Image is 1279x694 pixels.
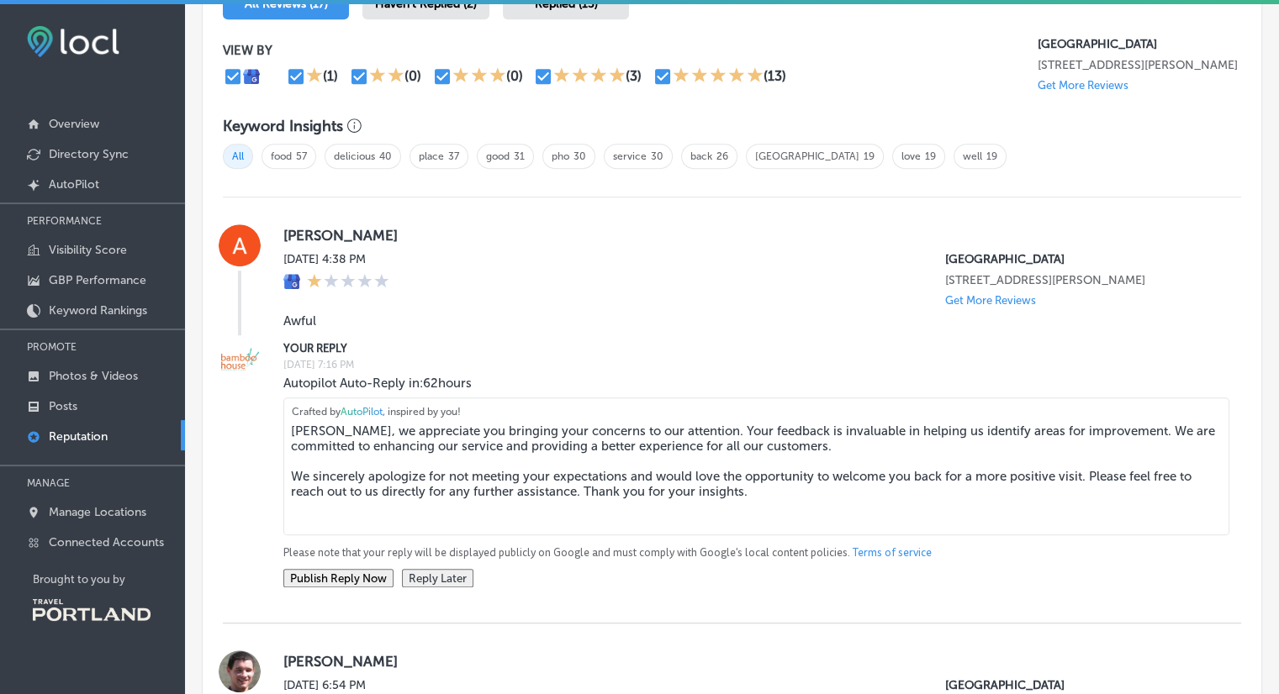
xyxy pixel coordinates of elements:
[49,429,108,444] p: Reputation
[764,68,786,84] div: (13)
[925,150,936,162] a: 19
[1038,37,1241,51] p: Bamboo House
[283,313,1115,329] blockquote: Awful
[506,68,523,84] div: (0)
[283,397,1229,535] textarea: [PERSON_NAME], we appreciate you bringing your concerns to our attention. Your feedback is invalu...
[49,369,138,383] p: Photos & Videos
[673,66,764,87] div: 5 Stars
[716,150,728,162] a: 26
[341,406,383,418] span: AutoPilot
[49,243,127,257] p: Visibility Score
[448,150,459,162] a: 37
[552,150,569,162] a: pho
[945,273,1214,287] p: 4005 SE Hawthorne Blvd
[283,227,1214,244] label: [PERSON_NAME]
[945,294,1036,307] p: Get More Reviews
[419,150,444,162] a: place
[49,303,147,318] p: Keyword Rankings
[486,150,510,162] a: good
[283,342,1214,355] label: YOUR REPLY
[514,150,525,162] a: 31
[283,252,389,266] label: [DATE] 4:38 PM
[853,545,932,560] a: Terms of service
[369,66,404,87] div: 2 Stars
[292,406,461,418] span: Crafted by , inspired by you!
[864,150,875,162] a: 19
[271,150,292,162] a: food
[283,569,394,587] button: Publish Reply Now
[573,150,586,162] a: 30
[296,150,307,162] a: 57
[613,150,647,162] a: service
[307,273,389,292] div: 1 Star
[1038,58,1241,72] p: 4005 SE Hawthorne Blvd Portland, OR 97214, US
[49,273,146,287] p: GBP Performance
[553,66,626,87] div: 4 Stars
[27,26,119,57] img: fda3e92497d09a02dc62c9cd864e3231.png
[963,150,982,162] a: well
[49,177,99,192] p: AutoPilot
[223,43,1038,58] p: VIEW BY
[1038,79,1128,92] p: Get More Reviews
[283,376,472,391] span: Autopilot Auto-Reply in: 62 hours
[690,150,712,162] a: back
[334,150,375,162] a: delicious
[901,150,921,162] a: love
[283,678,389,692] label: [DATE] 6:54 PM
[452,66,506,87] div: 3 Stars
[945,678,1214,692] p: Bamboo House
[404,68,421,84] div: (0)
[306,66,323,87] div: 1 Star
[33,599,151,621] img: Travel Portland
[945,252,1214,266] p: Bamboo House
[49,535,164,549] p: Connected Accounts
[323,68,338,84] div: (1)
[283,545,1214,560] p: Please note that your reply will be displayed publicly on Google and must comply with Google's lo...
[402,569,473,587] button: Reply Later
[49,399,77,413] p: Posts
[755,150,859,162] a: [GEOGRAPHIC_DATA]
[49,147,129,161] p: Directory Sync
[223,117,343,135] h3: Keyword Insights
[986,150,997,162] a: 19
[283,653,1214,670] label: [PERSON_NAME]
[626,68,642,84] div: (3)
[49,117,99,131] p: Overview
[651,150,663,162] a: 30
[283,359,1214,371] label: [DATE] 7:16 PM
[223,144,253,169] span: All
[219,339,261,381] img: Image
[379,150,392,162] a: 40
[49,505,146,519] p: Manage Locations
[33,573,185,586] p: Brought to you by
